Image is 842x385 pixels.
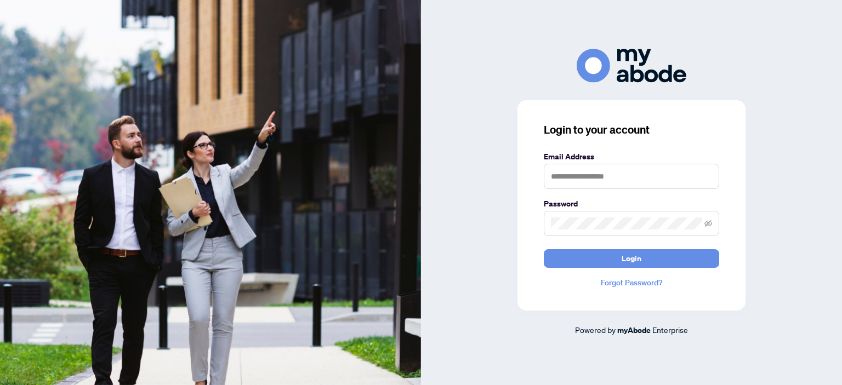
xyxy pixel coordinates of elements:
[544,198,719,210] label: Password
[617,324,651,336] a: myAbode
[622,250,641,267] span: Login
[544,249,719,268] button: Login
[577,49,686,82] img: ma-logo
[575,325,616,335] span: Powered by
[544,277,719,289] a: Forgot Password?
[704,220,712,227] span: eye-invisible
[544,151,719,163] label: Email Address
[652,325,688,335] span: Enterprise
[544,122,719,137] h3: Login to your account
